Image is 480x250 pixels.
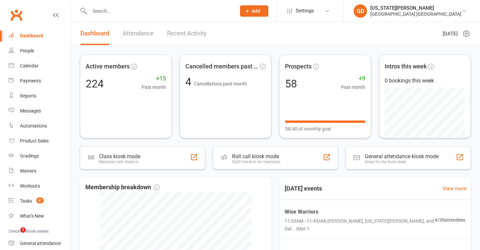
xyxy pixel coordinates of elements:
[185,75,194,88] span: 4
[20,168,36,174] div: Waivers
[279,183,327,195] h3: [DATE] events
[20,138,49,144] div: Product Sales
[9,103,70,118] a: Messages
[341,74,365,83] span: +9
[9,134,70,149] a: Product Sales
[86,78,104,89] div: 224
[194,81,247,86] span: Cancellations past month
[9,28,70,43] a: Dashboard
[20,183,40,189] div: Workouts
[370,5,461,11] div: [US_STATE][PERSON_NAME]
[341,83,365,91] span: Past month
[9,43,70,58] a: People
[385,62,427,71] span: Intros this week
[443,30,458,38] span: [DATE]
[20,93,36,98] div: Reports
[20,108,41,113] div: Messages
[20,153,39,159] div: Gradings
[435,216,465,224] span: 4 / 30 attendees
[232,160,280,164] div: Staff check-in for members
[20,241,61,246] div: General attendance
[20,78,41,83] div: Payments
[80,22,109,45] a: Dashboard
[9,88,70,103] a: Reports
[20,198,32,204] div: Tasks
[142,83,166,91] span: Past month
[85,183,160,192] span: Membership breakdown
[20,33,43,38] div: Dashboard
[99,160,140,164] div: Members self check-in
[20,48,34,53] div: People
[99,153,140,160] div: Class kiosk mode
[20,213,44,219] div: What's New
[252,8,260,14] span: Add
[9,164,70,179] a: Waivers
[296,3,314,18] span: Settings
[365,153,439,160] div: General attendance kiosk mode
[285,78,297,89] div: 58
[142,74,166,83] span: +15
[9,194,70,209] a: Tasks 87
[20,123,47,129] div: Automations
[7,227,23,243] iframe: Intercom live chat
[354,4,367,18] div: GD
[240,5,268,17] button: Add
[285,208,435,216] span: Wise Warriors
[9,58,70,73] a: Calendar
[285,62,312,71] span: Prospects
[86,62,130,71] span: Active members
[88,6,231,16] input: Search...
[20,63,39,68] div: Calendar
[20,227,26,233] span: 1
[285,218,435,233] span: 11:00AM - 11:45AM | [PERSON_NAME], [US_STATE][PERSON_NAME], and Dal... | Mat 1
[365,160,439,164] div: Great for the front desk
[9,209,70,224] a: What's New
[232,153,280,160] div: Roll call kiosk mode
[370,11,461,17] div: [GEOGRAPHIC_DATA] [GEOGRAPHIC_DATA]
[443,185,467,193] a: View more
[9,118,70,134] a: Automations
[9,179,70,194] a: Workouts
[9,73,70,88] a: Payments
[8,7,25,23] a: Clubworx
[285,125,331,133] span: 58/40 of monthly goal
[185,62,258,71] span: Cancelled members past mon...
[36,198,44,203] span: 87
[123,22,154,45] a: Attendance
[167,22,207,45] a: Recent Activity
[385,76,465,85] div: 0 bookings this week
[9,149,70,164] a: Gradings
